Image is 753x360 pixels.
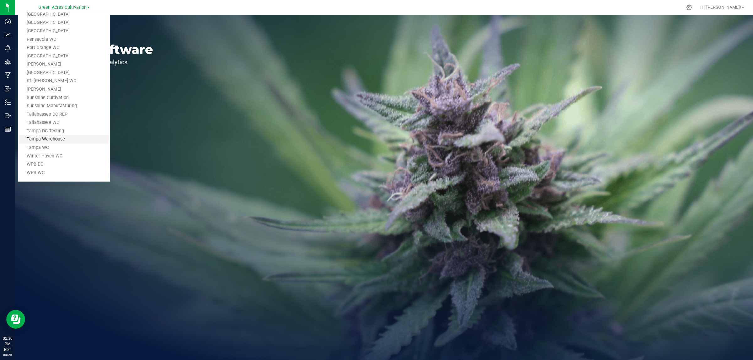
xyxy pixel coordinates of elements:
a: Tampa WC [18,144,110,152]
a: [GEOGRAPHIC_DATA] [18,27,110,35]
inline-svg: Inventory [5,99,11,105]
p: 08/20 [3,352,12,357]
a: Port Orange WC [18,44,110,52]
inline-svg: Dashboard [5,18,11,24]
a: WPB WC [18,169,110,177]
a: [GEOGRAPHIC_DATA] [18,19,110,27]
a: [GEOGRAPHIC_DATA] [18,69,110,77]
a: St. [PERSON_NAME] WC [18,77,110,85]
inline-svg: Analytics [5,32,11,38]
a: Tallahassee DC REP [18,110,110,119]
inline-svg: Reports [5,126,11,132]
a: Sunshine Manufacturing [18,102,110,110]
a: Winter Haven WC [18,152,110,161]
inline-svg: Monitoring [5,45,11,51]
iframe: Resource center [6,310,25,329]
a: [GEOGRAPHIC_DATA] [18,10,110,19]
a: WPB DC [18,160,110,169]
a: Tampa Warehouse [18,135,110,144]
a: Tallahassee WC [18,119,110,127]
p: 02:30 PM EDT [3,336,12,352]
inline-svg: Inbound [5,86,11,92]
a: Tampa DC Testing [18,127,110,135]
a: Pensacola WC [18,35,110,44]
a: [GEOGRAPHIC_DATA] [18,52,110,61]
inline-svg: Grow [5,59,11,65]
div: Manage settings [685,4,693,10]
a: [PERSON_NAME] [18,60,110,69]
a: Sunshine Cultivation [18,94,110,102]
inline-svg: Manufacturing [5,72,11,78]
span: Hi, [PERSON_NAME]! [700,5,741,10]
span: Green Acres Cultivation [38,5,87,10]
inline-svg: Outbound [5,113,11,119]
a: [PERSON_NAME] [18,85,110,94]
